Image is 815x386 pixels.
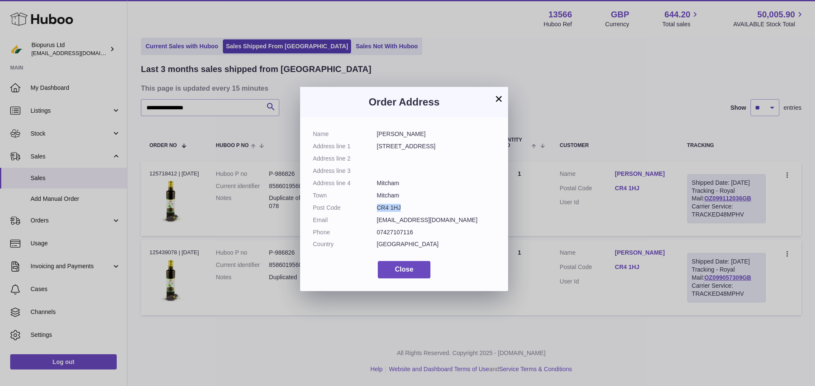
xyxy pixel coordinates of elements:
[313,204,377,212] dt: Post Code
[313,95,495,109] h3: Order Address
[313,192,377,200] dt: Town
[377,130,496,138] dd: [PERSON_NAME]
[377,240,496,248] dd: [GEOGRAPHIC_DATA]
[377,179,496,187] dd: Mitcham
[494,94,504,104] button: ×
[377,216,496,224] dd: [EMAIL_ADDRESS][DOMAIN_NAME]
[313,228,377,236] dt: Phone
[378,261,430,278] button: Close
[313,155,377,163] dt: Address line 2
[313,216,377,224] dt: Email
[313,142,377,150] dt: Address line 1
[377,204,496,212] dd: CR4 1HJ
[377,228,496,236] dd: 07427107116
[377,142,496,150] dd: [STREET_ADDRESS]
[377,192,496,200] dd: Mitcham
[313,167,377,175] dt: Address line 3
[313,240,377,248] dt: Country
[313,179,377,187] dt: Address line 4
[313,130,377,138] dt: Name
[395,266,413,273] span: Close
